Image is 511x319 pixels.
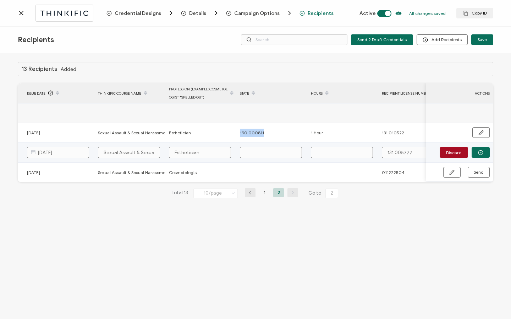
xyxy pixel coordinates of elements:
[169,129,191,137] span: Esthetician
[22,66,57,72] h1: 13 Recipients
[357,38,407,42] span: Send 2 Draft Credentials
[234,11,280,16] span: Campaign Options
[308,188,340,198] span: Go to
[311,129,323,137] span: 1 Hour
[259,188,270,197] li: 1
[193,189,238,198] input: Select
[236,87,307,99] div: State
[61,67,76,72] span: Added
[308,11,334,16] span: Recipients
[417,34,468,45] button: Add Recipients
[307,87,378,99] div: Hours
[106,10,334,17] div: Breadcrumb
[189,11,206,16] span: Details
[440,147,468,158] button: Discard
[98,129,204,137] span: Sexual Assault & Sexual Harassment Prevention Class
[240,129,264,137] span: 190.000811
[181,10,220,17] span: Details
[106,10,175,17] span: Credential Designs
[456,8,493,18] button: Copy ID
[476,285,511,319] iframe: Chat Widget
[426,89,493,97] div: ACTIONS
[171,188,188,198] span: Total 13
[471,34,493,45] button: Save
[300,11,334,16] span: Recipients
[474,170,484,174] span: Send
[98,168,204,177] span: Sexual Assault & Sexual Harassment Prevention Class
[94,87,165,99] div: Thinkific Course Name
[468,167,490,178] button: Send
[18,35,54,44] span: Recipients
[241,34,347,45] input: Search
[359,10,376,16] span: Active
[378,87,449,99] div: recipient license number
[273,188,284,197] li: 2
[463,11,487,16] span: Copy ID
[382,129,404,137] span: 131.010522
[169,168,198,177] span: Cosmetologist
[27,129,40,137] span: [DATE]
[39,9,89,18] img: thinkific.svg
[382,168,405,177] span: 011222504
[27,89,45,97] span: Issue Date
[478,38,487,42] span: Save
[115,11,161,16] span: Credential Designs
[226,10,293,17] span: Campaign Options
[351,34,413,45] button: Send 2 Draft Credentials
[165,85,236,101] div: Profession (Example: cosmetologist *spelled out)
[27,168,40,177] span: [DATE]
[409,11,446,16] p: All changes saved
